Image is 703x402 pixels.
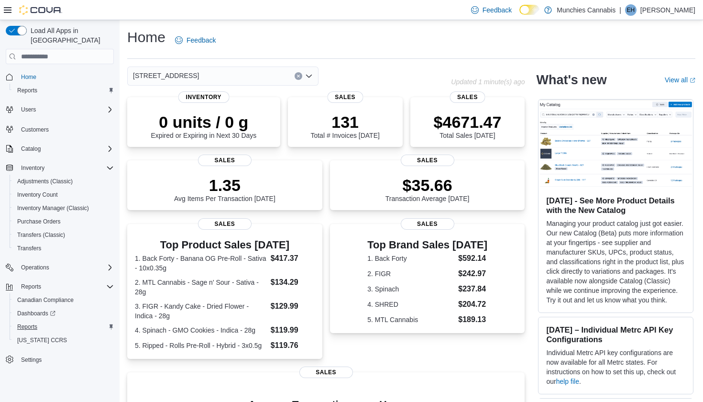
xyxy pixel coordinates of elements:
[625,4,637,16] div: Elias Hanna
[10,242,118,255] button: Transfers
[310,112,379,132] p: 131
[21,145,41,153] span: Catalog
[151,112,256,132] p: 0 units / 0 g
[271,340,315,351] dd: $119.76
[17,354,114,366] span: Settings
[10,188,118,201] button: Inventory Count
[310,112,379,139] div: Total # Invoices [DATE]
[21,106,36,113] span: Users
[198,218,252,230] span: Sales
[13,321,114,333] span: Reports
[627,4,635,16] span: EH
[2,70,118,84] button: Home
[271,301,315,312] dd: $129.99
[13,189,114,201] span: Inventory Count
[519,5,539,15] input: Dark Mode
[367,239,487,251] h3: Top Brand Sales [DATE]
[546,196,685,215] h3: [DATE] - See More Product Details with the New Catalog
[367,300,454,309] dt: 4. SHRED
[434,112,502,132] p: $4671.47
[17,162,114,174] span: Inventory
[13,308,114,319] span: Dashboards
[27,26,114,45] span: Load All Apps in [GEOGRAPHIC_DATA]
[127,28,165,47] h1: Home
[458,268,487,279] dd: $242.97
[17,281,45,292] button: Reports
[171,31,220,50] a: Feedback
[13,189,62,201] a: Inventory Count
[401,218,454,230] span: Sales
[17,323,37,331] span: Reports
[2,142,118,156] button: Catalog
[13,216,114,227] span: Purchase Orders
[17,178,73,185] span: Adjustments (Classic)
[13,176,77,187] a: Adjustments (Classic)
[546,348,685,386] p: Individual Metrc API key configurations are now available for all Metrc states. For instructions ...
[299,367,353,378] span: Sales
[13,202,114,214] span: Inventory Manager (Classic)
[187,35,216,45] span: Feedback
[2,103,118,116] button: Users
[640,4,695,16] p: [PERSON_NAME]
[2,122,118,136] button: Customers
[450,91,485,103] span: Sales
[557,4,615,16] p: Munchies Cannabis
[367,254,454,263] dt: 1. Back Forty
[17,87,37,94] span: Reports
[17,310,55,317] span: Dashboards
[17,143,114,155] span: Catalog
[133,70,199,81] span: [STREET_ADDRESS]
[10,215,118,228] button: Purchase Orders
[151,112,256,139] div: Expired or Expiring in Next 30 Days
[13,335,71,346] a: [US_STATE] CCRS
[10,175,118,188] button: Adjustments (Classic)
[2,353,118,367] button: Settings
[13,85,114,96] span: Reports
[17,191,58,199] span: Inventory Count
[13,216,65,227] a: Purchase Orders
[10,320,118,334] button: Reports
[17,296,74,304] span: Canadian Compliance
[13,243,114,254] span: Transfers
[13,294,114,306] span: Canadian Compliance
[6,66,114,391] nav: Complex example
[367,269,454,279] dt: 2. FIGR
[271,324,315,336] dd: $119.99
[19,5,62,15] img: Cova
[2,161,118,175] button: Inventory
[536,72,606,88] h2: What's new
[556,378,579,385] a: help file
[401,155,454,166] span: Sales
[10,334,118,347] button: [US_STATE] CCRS
[271,253,315,264] dd: $417.37
[467,0,516,20] a: Feedback
[135,239,315,251] h3: Top Product Sales [DATE]
[174,176,275,195] p: 1.35
[451,78,525,86] p: Updated 1 minute(s) ago
[135,325,267,335] dt: 4. Spinach - GMO Cookies - Indica - 28g
[17,262,114,273] span: Operations
[10,201,118,215] button: Inventory Manager (Classic)
[21,356,42,364] span: Settings
[135,254,267,273] dt: 1. Back Forty - Banana OG Pre-Roll - Sativa - 10x0.35g
[17,336,67,344] span: [US_STATE] CCRS
[13,308,59,319] a: Dashboards
[385,176,470,202] div: Transaction Average [DATE]
[13,202,93,214] a: Inventory Manager (Classic)
[295,72,302,80] button: Clear input
[13,294,77,306] a: Canadian Compliance
[13,243,45,254] a: Transfers
[17,104,40,115] button: Users
[10,228,118,242] button: Transfers (Classic)
[17,123,114,135] span: Customers
[327,91,363,103] span: Sales
[178,91,230,103] span: Inventory
[174,176,275,202] div: Avg Items Per Transaction [DATE]
[10,84,118,97] button: Reports
[546,219,685,305] p: Managing your product catalog just got easier. Our new Catalog (Beta) puts more information at yo...
[2,261,118,274] button: Operations
[17,245,41,252] span: Transfers
[17,262,53,273] button: Operations
[271,277,315,288] dd: $134.29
